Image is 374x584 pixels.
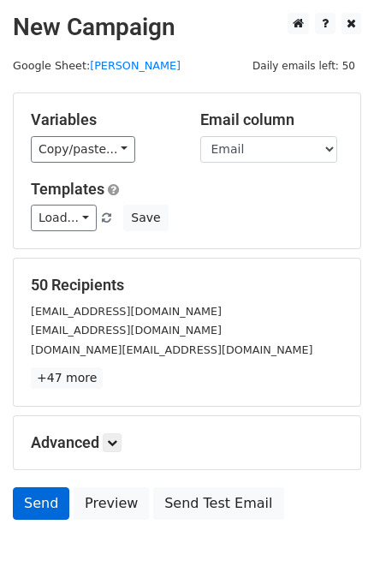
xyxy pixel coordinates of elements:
a: Templates [31,180,104,198]
h5: 50 Recipients [31,276,343,295]
a: +47 more [31,367,103,389]
small: [EMAIL_ADDRESS][DOMAIN_NAME] [31,305,222,318]
h5: Advanced [31,433,343,452]
a: Preview [74,487,149,520]
span: Daily emails left: 50 [246,57,361,75]
a: Daily emails left: 50 [246,59,361,72]
button: Save [123,205,168,231]
iframe: Chat Widget [288,502,374,584]
a: Load... [31,205,97,231]
small: Google Sheet: [13,59,181,72]
h5: Email column [200,110,344,129]
a: Send Test Email [153,487,283,520]
a: [PERSON_NAME] [90,59,181,72]
h2: New Campaign [13,13,361,42]
small: [EMAIL_ADDRESS][DOMAIN_NAME] [31,324,222,337]
small: [DOMAIN_NAME][EMAIL_ADDRESS][DOMAIN_NAME] [31,343,312,356]
a: Send [13,487,69,520]
h5: Variables [31,110,175,129]
a: Copy/paste... [31,136,135,163]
